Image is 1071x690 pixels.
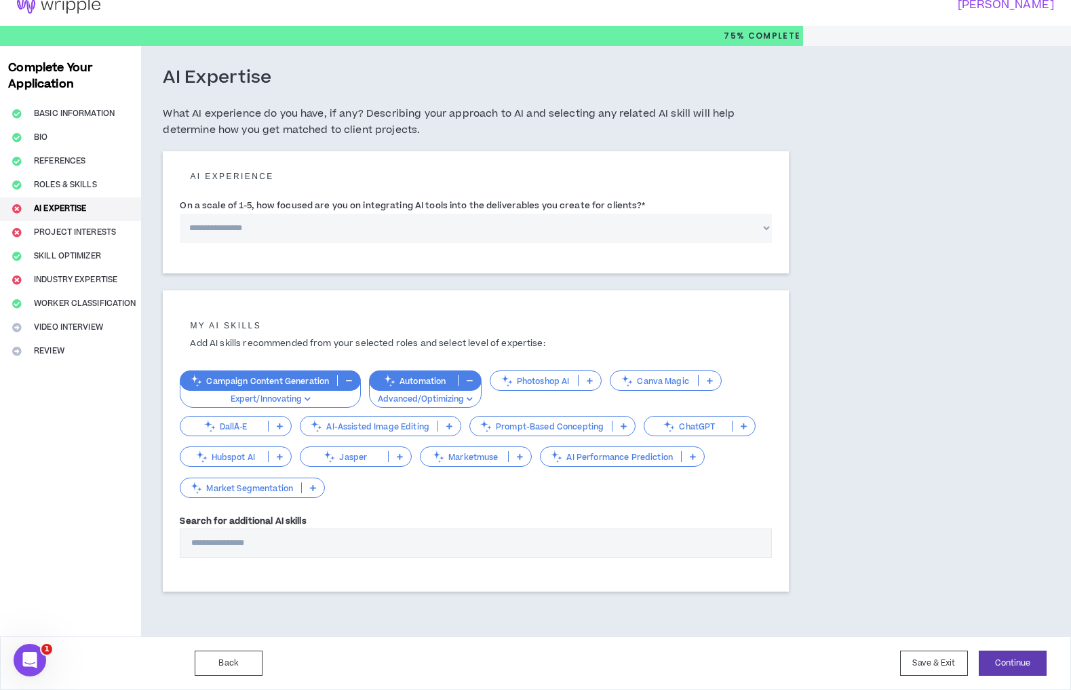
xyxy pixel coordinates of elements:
p: AI-Assisted Image Editing [300,421,437,432]
p: ChatGPT [644,421,732,432]
p: Canva Magic [610,376,698,386]
p: DallÂ·E [180,421,268,432]
p: Advanced/Optimizing [378,394,473,406]
p: Campaign Content Generation [180,376,337,386]
h3: AI Expertise [163,66,271,90]
label: Search for additional AI skills [180,515,306,527]
button: Save & Exit [900,651,968,676]
p: Marketmuse [421,452,508,462]
h5: What AI experience do you have, if any? Describing your approach to AI and selecting any related ... [163,106,789,138]
p: Prompt-Based Concepting [470,421,612,432]
p: Photoshop AI [490,376,578,386]
button: Back [195,651,262,676]
p: Jasper [300,452,388,462]
p: Market Segmentation [180,483,301,493]
h3: Complete Your Application [3,60,138,92]
iframe: Intercom live chat [14,644,46,676]
p: Expert/Innovating [189,394,352,406]
h5: AI experience [180,172,772,181]
p: Hubspot AI [180,452,268,462]
label: On a scale of 1-5, how focused are you on integrating AI tools into the deliverables you create f... [180,195,645,216]
button: Advanced/Optimizing [369,382,482,408]
span: 1 [41,644,52,655]
p: Add AI skills recommended from your selected roles and select level of expertise: [180,337,772,350]
p: AI Performance Prediction [541,452,681,462]
button: Continue [979,651,1047,676]
h5: My AI skills [180,321,772,330]
p: 75% [724,26,800,46]
button: Expert/Innovating [180,382,361,408]
span: Complete [745,30,800,42]
p: Automation [370,376,458,386]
